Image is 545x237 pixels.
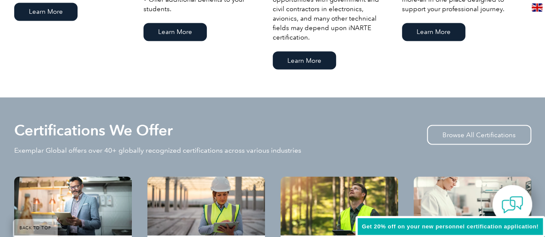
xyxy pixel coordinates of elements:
p: Exemplar Global offers over 40+ globally recognized certifications across various industries [14,145,301,155]
a: Learn More [14,3,78,21]
a: Learn More [402,23,465,41]
a: BACK TO TOP [13,219,58,237]
a: Learn More [143,23,207,41]
a: Browse All Certifications [427,125,531,145]
img: contact-chat.png [501,194,523,215]
img: en [532,3,542,12]
a: Learn More [273,51,336,69]
h2: Certifications We Offer [14,123,173,137]
span: Get 20% off on your new personnel certification application! [362,223,539,230]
